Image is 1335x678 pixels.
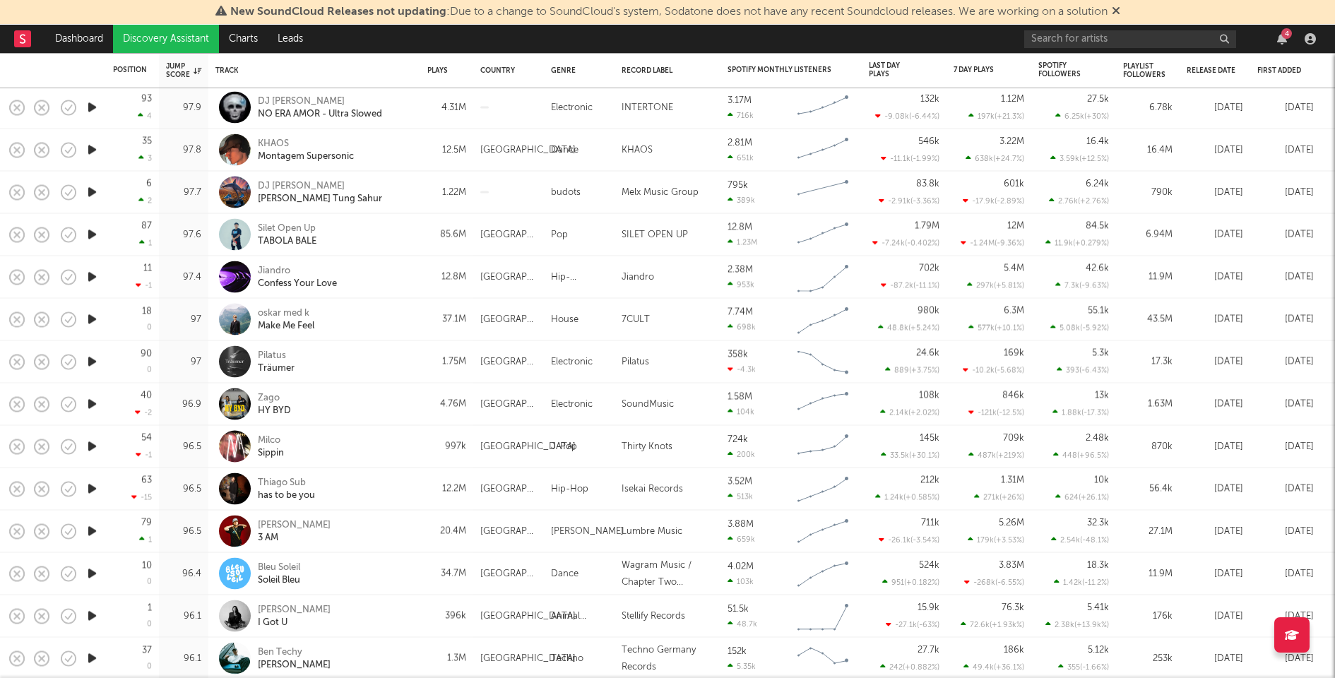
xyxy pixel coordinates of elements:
[258,137,354,150] div: KHAOS
[427,607,466,624] div: 396k
[258,391,291,404] div: Zago
[258,603,331,629] a: [PERSON_NAME]I Got U
[869,61,918,78] div: Last Day Plays
[622,99,673,116] div: INTERTONE
[885,366,939,375] div: 889 ( +3.75 % )
[919,561,939,570] div: 524k
[166,62,201,79] div: Jump Score
[791,302,855,337] svg: Chart title
[791,90,855,125] svg: Chart title
[166,311,201,328] div: 97
[1257,66,1307,75] div: First Added
[728,407,754,416] div: 104k
[1024,30,1236,48] input: Search for artists
[551,66,600,75] div: Genre
[1123,268,1173,285] div: 11.9M
[166,395,201,412] div: 96.9
[427,395,466,412] div: 4.76M
[480,66,530,75] div: Country
[1094,476,1109,485] div: 10k
[1123,226,1173,243] div: 6.94M
[551,523,624,540] div: [PERSON_NAME]
[967,281,1024,290] div: 297k ( +5.81 % )
[427,141,466,158] div: 12.5M
[875,493,939,502] div: 1.24k ( +0.585 % )
[138,196,152,206] div: 2
[728,434,748,444] div: 724k
[1095,391,1109,400] div: 13k
[728,222,752,232] div: 12.8M
[258,561,300,586] a: Bleu SoleilSoleil Bleu
[1055,281,1109,290] div: 7.3k ( -9.63 % )
[1187,311,1243,328] div: [DATE]
[728,180,748,189] div: 795k
[480,438,576,455] div: [GEOGRAPHIC_DATA]
[728,307,753,316] div: 7.74M
[141,95,152,104] div: 93
[961,239,1024,248] div: -1.24M ( -9.36 % )
[1050,323,1109,333] div: 5.08k ( -5.92 % )
[143,264,152,273] div: 11
[622,184,699,201] div: Melx Music Group
[258,476,315,489] div: Thiago Sub
[551,141,578,158] div: Dance
[728,449,755,458] div: 200k
[728,66,833,74] div: Spotify Monthly Listeners
[551,268,607,285] div: Hip-Hop/Rap
[1257,523,1314,540] div: [DATE]
[1086,222,1109,231] div: 84.5k
[1004,307,1024,316] div: 6.3M
[1002,603,1024,612] div: 76.3k
[258,264,337,277] div: Jiandro
[999,137,1024,146] div: 3.22M
[215,66,406,75] div: Track
[728,237,757,246] div: 1.23M
[480,523,537,540] div: [GEOGRAPHIC_DATA]
[791,471,855,506] svg: Chart title
[551,99,593,116] div: Electronic
[879,535,939,545] div: -26.1k ( -3.54 % )
[1281,28,1292,39] div: 4
[1257,395,1314,412] div: [DATE]
[258,150,354,162] div: Montagem Supersonic
[881,451,939,460] div: 33.5k ( +30.1 % )
[480,311,537,328] div: [GEOGRAPHIC_DATA]
[1257,268,1314,285] div: [DATE]
[999,561,1024,570] div: 3.83M
[113,66,147,74] div: Position
[878,323,939,333] div: 48.8k ( +5.24 % )
[166,141,201,158] div: 97.8
[258,349,295,362] div: Pilatus
[258,573,300,586] div: Soleil Bleu
[258,531,331,544] div: 3 AM
[1086,137,1109,146] div: 16.4k
[916,179,939,189] div: 83.8k
[880,408,939,417] div: 2.14k ( +2.02 % )
[258,222,316,247] a: Silet Open UpTABOLA BALE
[622,311,650,328] div: 7CULT
[258,319,314,332] div: Make Me Feel
[1055,493,1109,502] div: 624 ( +26.1 % )
[1257,99,1314,116] div: [DATE]
[791,259,855,295] svg: Chart title
[1112,6,1120,18] span: Dismiss
[622,480,683,497] div: Isekai Records
[1038,61,1088,78] div: Spotify Followers
[1123,184,1173,201] div: 790k
[258,518,331,544] a: [PERSON_NAME]3 AM
[1123,141,1173,158] div: 16.4M
[258,307,314,332] a: oskar med kMake Me Feel
[1054,578,1109,587] div: 1.42k ( -11.2 % )
[142,307,152,316] div: 18
[920,434,939,443] div: 145k
[791,174,855,210] svg: Chart title
[258,434,284,459] a: MilcoSippin
[1257,480,1314,497] div: [DATE]
[166,523,201,540] div: 96.5
[1004,179,1024,189] div: 601k
[1051,535,1109,545] div: 2.54k ( -48.1 % )
[963,196,1024,206] div: -17.9k ( -2.89 % )
[230,6,1108,18] span: : Due to a change to SoundCloud's system, Sodatone does not have any recent Soundcloud releases. ...
[427,353,466,370] div: 1.75M
[728,534,755,543] div: 659k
